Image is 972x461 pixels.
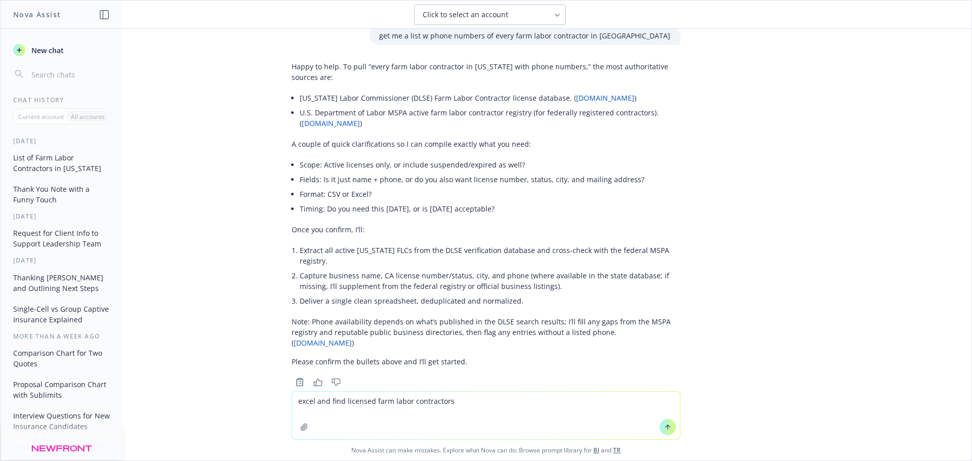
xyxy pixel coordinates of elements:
[379,30,670,41] p: get me a list w phone numbers of every farm labor contractor in [GEOGRAPHIC_DATA]
[300,201,680,216] li: Timing: Do you need this [DATE], or is [DATE] acceptable?
[9,269,114,297] button: Thanking [PERSON_NAME] and Outlining Next Steps
[1,137,122,145] div: [DATE]
[5,440,967,460] span: Nova Assist can make mistakes. Explore what Nova can do: Browse prompt library for and
[29,67,110,81] input: Search chats
[295,378,304,387] svg: Copy to clipboard
[292,356,680,367] p: Please confirm the bullets above and I’ll get started.
[1,332,122,341] div: More than a week ago
[9,149,114,177] button: List of Farm Labor Contractors in [US_STATE]
[593,446,599,454] a: BI
[414,5,566,25] button: Click to select an account
[613,446,621,454] a: TR
[9,41,114,59] button: New chat
[328,375,344,389] button: Thumbs down
[9,376,114,403] button: Proposal Comparison Chart with Sublimits
[9,301,114,328] button: Single-Cell vs Group Captive Insurance Explained
[292,61,680,82] p: Happy to help. To pull “every farm labor contractor in [US_STATE] with phone numbers,” the most a...
[292,392,680,439] textarea: excel and find licensed farm labor contractors
[9,345,114,372] button: Comparison Chart for Two Quotes
[300,157,680,172] li: Scope: Active licenses only, or include suspended/expired as well?
[292,316,680,348] p: Note: Phone availability depends on what’s published in the DLSE search results; I’ll fill any ga...
[13,9,61,20] h1: Nova Assist
[29,45,64,56] span: New chat
[292,139,680,149] p: A couple of quick clarifications so I can compile exactly what you need:
[300,294,680,308] li: Deliver a single clean spreadsheet, deduplicated and normalized.
[302,118,360,128] a: [DOMAIN_NAME]
[18,112,64,121] p: Current account
[300,172,680,187] li: Fields: Is it just name + phone, or do you also want license number, status, city, and mailing ad...
[300,268,680,294] li: Capture business name, CA license number/status, city, and phone (where available in the state da...
[576,93,634,103] a: [DOMAIN_NAME]
[9,407,114,435] button: Interview Questions for New Insurance Candidates
[423,10,508,20] span: Click to select an account
[300,105,680,131] li: U.S. Department of Labor MSPA active farm labor contractor registry (for federally registered con...
[300,243,680,268] li: Extract all active [US_STATE] FLCs from the DLSE verification database and cross-check with the f...
[1,96,122,104] div: Chat History
[300,187,680,201] li: Format: CSV or Excel?
[9,225,114,252] button: Request for Client Info to Support Leadership Team
[294,338,352,348] a: [DOMAIN_NAME]
[300,91,680,105] li: [US_STATE] Labor Commissioner (DLSE) Farm Labor Contractor license database. ( )
[71,112,105,121] p: All accounts
[1,212,122,221] div: [DATE]
[292,224,680,235] p: Once you confirm, I’ll:
[9,181,114,208] button: Thank You Note with a Funny Touch
[1,256,122,265] div: [DATE]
